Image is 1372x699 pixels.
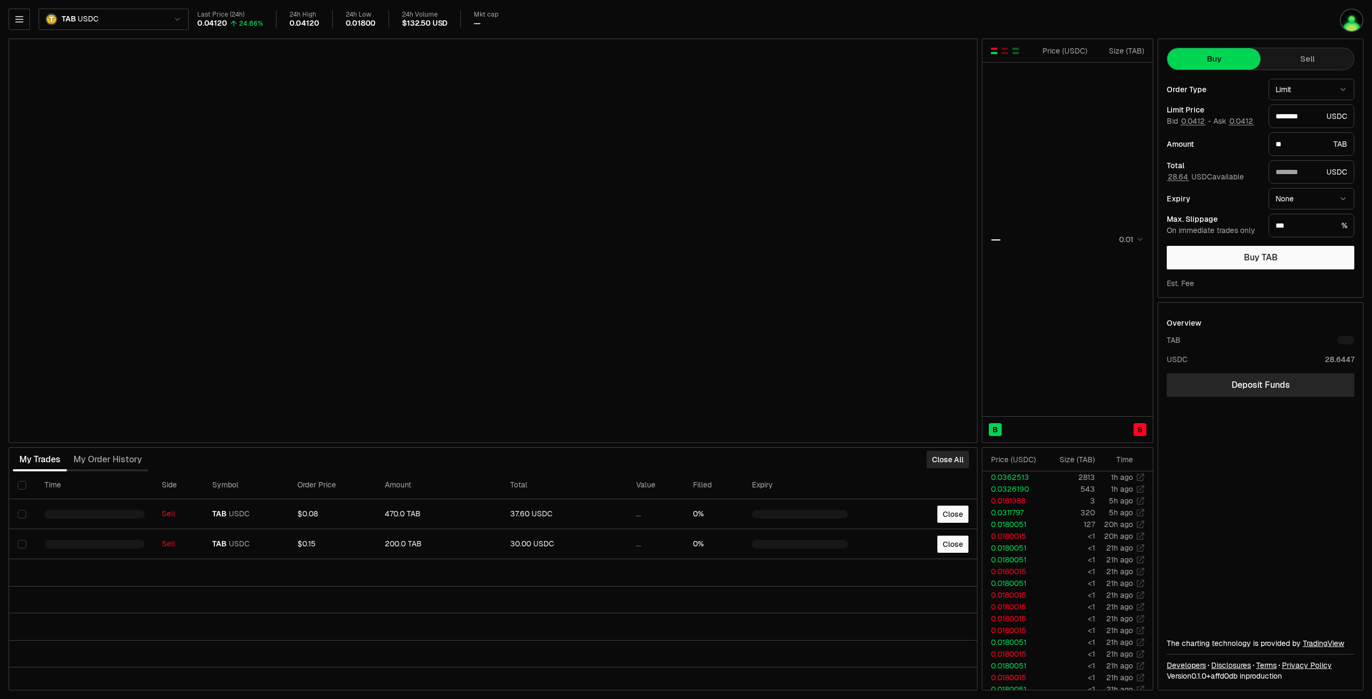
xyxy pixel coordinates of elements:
[982,530,1045,542] td: 0.0180015
[982,495,1045,507] td: 0.0181988
[991,454,1044,465] div: Price ( USDC )
[1167,162,1260,169] div: Total
[212,509,227,519] span: TAB
[993,424,998,435] span: B
[1106,543,1133,553] time: 21h ago
[1137,424,1143,435] span: S
[229,539,250,549] span: USDC
[982,636,1045,648] td: 0.0180051
[153,471,204,499] th: Side
[13,449,67,470] button: My Trades
[212,539,227,549] span: TAB
[982,566,1045,577] td: 0.0180015
[78,14,98,24] span: USDC
[1106,555,1133,565] time: 21h ago
[982,554,1045,566] td: 0.0180051
[982,625,1045,636] td: 0.0180015
[46,13,57,25] img: TAB.png
[693,539,734,549] div: 0%
[1167,117,1211,126] span: Bid -
[1213,117,1254,126] span: Ask
[982,660,1045,672] td: 0.0180051
[1269,188,1354,209] button: None
[1116,233,1144,246] button: 0.01
[1282,660,1332,671] a: Privacy Policy
[628,471,684,499] th: Value
[162,509,195,519] div: Sell
[927,451,969,468] button: Close All
[1269,79,1354,100] button: Limit
[1167,140,1260,148] div: Amount
[162,539,195,549] div: Sell
[385,509,494,519] div: 470.0 TAB
[36,471,153,499] th: Time
[937,506,968,523] button: Close
[1167,373,1354,397] a: Deposit Funds
[1167,638,1354,649] div: The charting technology is provided by
[1167,335,1181,345] div: TAB
[982,601,1045,613] td: 0.0180015
[474,19,481,28] div: —
[982,471,1045,483] td: 0.0362513
[1303,638,1344,648] a: TradingView
[1167,195,1260,202] div: Expiry
[1256,660,1277,671] a: Terms
[1167,318,1202,328] div: Overview
[1106,637,1133,647] time: 21h ago
[982,542,1045,554] td: 0.0180051
[289,19,319,28] div: 0.04120
[1045,566,1095,577] td: <1
[1167,246,1354,269] button: Buy TAB
[982,672,1045,683] td: 0.0180015
[982,518,1045,530] td: 0.0180051
[1045,507,1095,518] td: 320
[502,471,628,499] th: Total
[1167,660,1206,671] a: Developers
[1111,472,1133,482] time: 1h ago
[1045,613,1095,625] td: <1
[510,539,619,549] div: 30.00 USDC
[1167,278,1194,289] div: Est. Fee
[1045,495,1095,507] td: 3
[636,509,676,519] div: ...
[197,11,263,19] div: Last Price (24h)
[67,449,148,470] button: My Order History
[1106,590,1133,600] time: 21h ago
[289,471,376,499] th: Order Price
[1106,685,1133,694] time: 21h ago
[1167,215,1260,223] div: Max. Slippage
[1167,106,1260,114] div: Limit Price
[1106,673,1133,682] time: 21h ago
[18,481,26,490] button: Select all
[1045,589,1095,601] td: <1
[743,471,856,499] th: Expiry
[693,509,734,519] div: 0%
[1045,648,1095,660] td: <1
[1106,602,1133,612] time: 21h ago
[1045,577,1095,589] td: <1
[982,648,1045,660] td: 0.0180015
[1040,46,1087,56] div: Price ( USDC )
[376,471,502,499] th: Amount
[1097,46,1144,56] div: Size ( TAB )
[62,14,76,24] span: TAB
[18,510,26,518] button: Select row
[1001,47,1009,55] button: Show Sell Orders Only
[1180,117,1206,125] button: 0.0412
[385,539,494,549] div: 200.0 TAB
[1045,636,1095,648] td: <1
[1269,104,1354,128] div: USDC
[1045,471,1095,483] td: 2813
[402,11,448,19] div: 24h Volume
[297,539,316,548] span: $0.15
[982,683,1045,695] td: 0.0180051
[636,539,676,549] div: ...
[346,19,376,28] div: 0.01800
[1045,483,1095,495] td: 543
[239,19,263,28] div: 24.86%
[684,471,743,499] th: Filled
[1045,683,1095,695] td: <1
[982,507,1045,518] td: 0.0311797
[1045,672,1095,683] td: <1
[991,232,1001,247] div: —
